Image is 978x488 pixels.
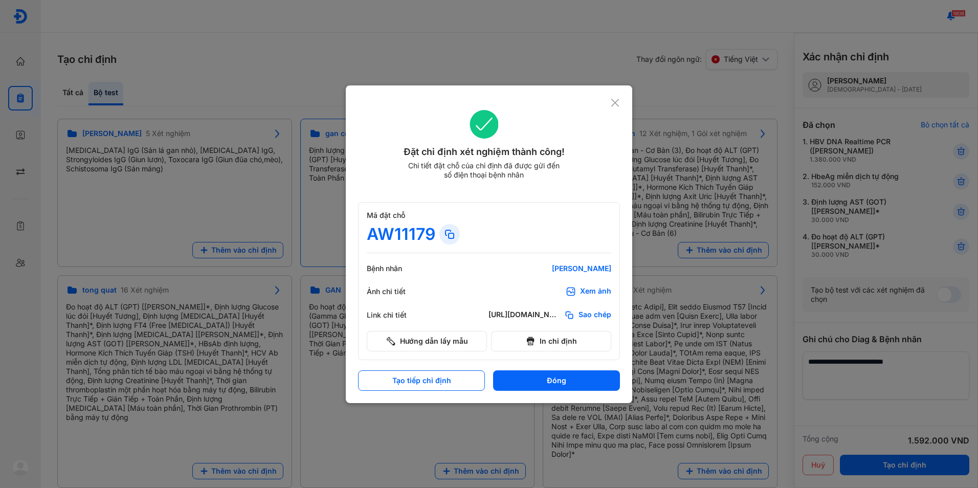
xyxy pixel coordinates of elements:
button: Đóng [493,370,620,391]
div: Đặt chỉ định xét nghiệm thành công! [358,145,610,159]
div: Ảnh chi tiết [367,287,428,296]
button: Tạo tiếp chỉ định [358,370,485,391]
div: Xem ảnh [580,286,611,297]
div: [URL][DOMAIN_NAME] [488,310,560,320]
div: Link chi tiết [367,310,428,320]
div: Chi tiết đặt chỗ của chỉ định đã được gửi đến số điện thoại bệnh nhân [404,161,564,180]
div: [PERSON_NAME] [488,264,611,273]
button: Hướng dẫn lấy mẫu [367,331,487,351]
div: AW11179 [367,224,435,245]
span: Sao chép [579,310,611,320]
button: In chỉ định [491,331,611,351]
div: Bệnh nhân [367,264,428,273]
div: Mã đặt chỗ [367,211,611,220]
